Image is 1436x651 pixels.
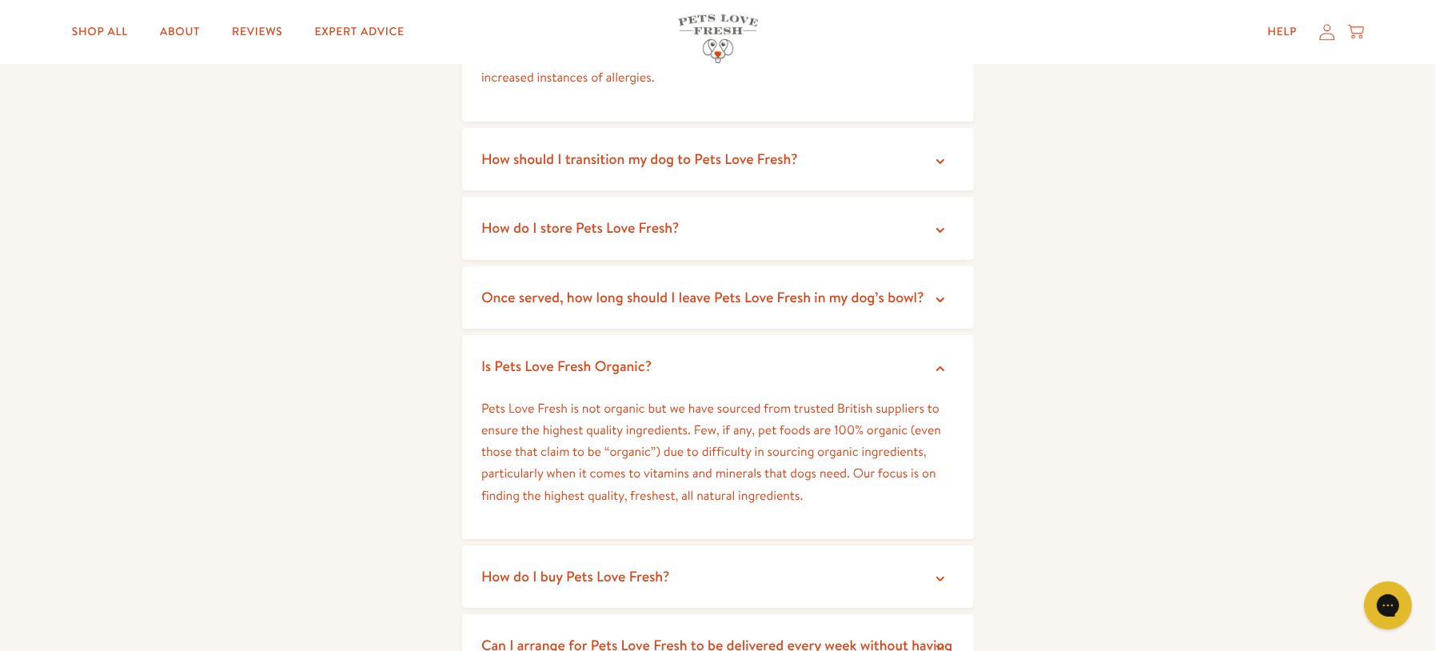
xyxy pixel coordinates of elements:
[462,335,974,398] summary: Is Pets Love Fresh Organic?
[481,398,955,507] p: Pets Love Fresh is not organic but we have sourced from trusted British suppliers to ensure the h...
[219,16,295,48] a: Reviews
[462,266,974,329] summary: Once served, how long should I leave Pets Love Fresh in my dog’s bowl?
[462,197,974,260] summary: How do I store Pets Love Fresh?
[678,14,758,63] img: Pets Love Fresh
[1255,16,1310,48] a: Help
[462,128,974,191] summary: How should I transition my dog to Pets Love Fresh?
[481,566,670,586] span: How do I buy Pets Love Fresh?
[59,16,141,48] a: Shop All
[481,356,652,376] span: Is Pets Love Fresh Organic?
[462,545,974,609] summary: How do I buy Pets Love Fresh?
[481,149,798,169] span: How should I transition my dog to Pets Love Fresh?
[1356,576,1420,635] iframe: Gorgias live chat messenger
[302,16,417,48] a: Expert Advice
[481,287,924,307] span: Once served, how long should I leave Pets Love Fresh in my dog’s bowl?
[481,218,680,238] span: How do I store Pets Love Fresh?
[147,16,213,48] a: About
